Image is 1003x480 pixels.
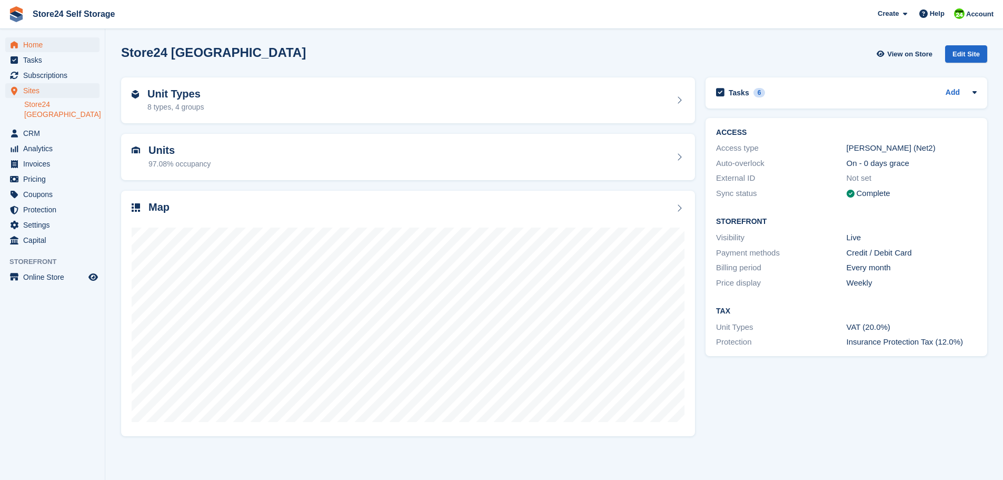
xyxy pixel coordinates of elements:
a: View on Store [875,45,937,63]
span: Help [930,8,945,19]
div: Every month [847,262,977,274]
div: Protection [716,336,846,348]
h2: Tasks [729,88,749,97]
span: Create [878,8,899,19]
div: Complete [857,188,890,200]
div: Auto-overlock [716,158,846,170]
a: Edit Site [945,45,987,67]
div: Visibility [716,232,846,244]
img: Robert Sears [954,8,965,19]
div: Insurance Protection Tax (12.0%) [847,336,977,348]
span: Subscriptions [23,68,86,83]
div: Weekly [847,277,977,289]
div: VAT (20.0%) [847,321,977,334]
a: menu [5,141,100,156]
a: menu [5,37,100,52]
span: Sites [23,83,86,98]
h2: Store24 [GEOGRAPHIC_DATA] [121,45,306,60]
span: Pricing [23,172,86,187]
span: View on Store [887,49,932,60]
span: Coupons [23,187,86,202]
img: map-icn-33ee37083ee616e46c38cad1a60f524a97daa1e2b2c8c0bc3eb3415660979fc1.svg [132,203,140,212]
div: Access type [716,142,846,154]
span: Analytics [23,141,86,156]
a: menu [5,172,100,187]
span: CRM [23,126,86,141]
img: stora-icon-8386f47178a22dfd0bd8f6a31ec36ba5ce8667c1dd55bd0f319d3a0aa187defe.svg [8,6,24,22]
a: Units 97.08% occupancy [121,134,695,180]
div: Unit Types [716,321,846,334]
span: Account [966,9,994,19]
a: menu [5,83,100,98]
span: Capital [23,233,86,248]
div: Sync status [716,188,846,200]
a: menu [5,126,100,141]
span: Settings [23,218,86,232]
div: 97.08% occupancy [148,159,211,170]
span: Storefront [9,257,105,267]
span: Tasks [23,53,86,67]
a: menu [5,233,100,248]
a: Preview store [87,271,100,283]
a: Unit Types 8 types, 4 groups [121,77,695,124]
h2: Units [148,144,211,156]
div: Price display [716,277,846,289]
a: Store24 Self Storage [28,5,120,23]
div: 8 types, 4 groups [147,102,204,113]
h2: ACCESS [716,129,977,137]
a: Map [121,191,695,437]
a: menu [5,53,100,67]
a: Store24 [GEOGRAPHIC_DATA] [24,100,100,120]
a: menu [5,270,100,285]
div: Credit / Debit Card [847,247,977,259]
h2: Tax [716,307,977,316]
span: Invoices [23,156,86,171]
a: menu [5,68,100,83]
div: On - 0 days grace [847,158,977,170]
div: 6 [753,88,766,97]
div: Edit Site [945,45,987,63]
div: External ID [716,172,846,184]
span: Online Store [23,270,86,285]
div: Payment methods [716,247,846,259]
h2: Map [148,201,170,213]
a: menu [5,218,100,232]
div: Live [847,232,977,244]
a: menu [5,187,100,202]
div: Billing period [716,262,846,274]
a: menu [5,156,100,171]
a: Add [946,87,960,99]
span: Home [23,37,86,52]
a: menu [5,202,100,217]
h2: Unit Types [147,88,204,100]
h2: Storefront [716,218,977,226]
img: unit-icn-7be61d7bf1b0ce9d3e12c5938cc71ed9869f7b940bace4675aadf7bd6d80202e.svg [132,146,140,154]
span: Protection [23,202,86,217]
div: Not set [847,172,977,184]
div: [PERSON_NAME] (Net2) [847,142,977,154]
img: unit-type-icn-2b2737a686de81e16bb02015468b77c625bbabd49415b5ef34ead5e3b44a266d.svg [132,90,139,99]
